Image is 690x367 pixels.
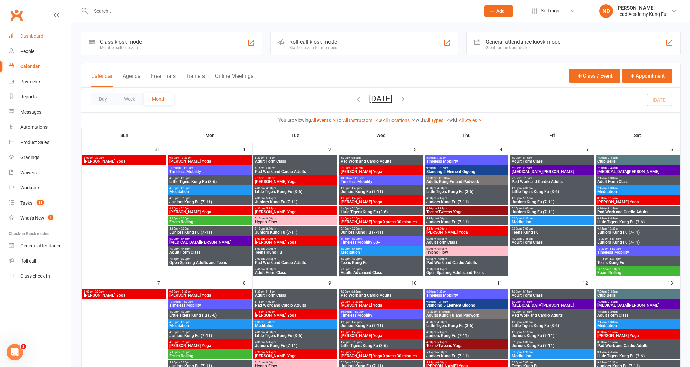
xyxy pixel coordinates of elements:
span: Pad Work and Cardio Adults [426,261,507,265]
span: [PERSON_NAME] Yoga Xpress 30 minutes [340,220,421,224]
span: - 7:00pm [265,247,276,250]
span: 6:00pm [169,237,250,240]
span: Hypno Flow [255,220,336,224]
span: 4:30pm [255,207,336,210]
span: Juniors Kung Fu (7-11) [255,200,336,204]
div: 10 [411,277,424,288]
span: 4:30pm [426,197,507,200]
span: Timeless Mobility 60+ [340,240,421,244]
span: 8:30am [597,207,678,210]
span: [MEDICAL_DATA][PERSON_NAME] [511,170,593,174]
span: Teens/Tweens Yoga [426,210,507,214]
div: Workouts [20,185,40,190]
span: [PERSON_NAME] Yoga [169,159,250,163]
span: 4:00pm [255,187,336,190]
span: - 6:00pm [179,227,190,230]
div: 3 [414,143,424,154]
th: Sun [82,128,167,143]
a: Payments [9,74,71,89]
a: Clubworx [8,7,25,24]
span: - 8:15pm [436,268,447,271]
span: 6:00pm [426,237,507,240]
div: Staff check-in for members [289,45,338,50]
span: - 5:15pm [265,197,276,200]
span: 7:00pm [255,257,336,261]
span: - 5:15pm [265,207,276,210]
span: Adult Form Class [511,159,593,163]
span: Hypno Flow [426,250,507,254]
button: Add [484,5,513,17]
span: 5:15pm [340,227,421,230]
span: - 5:15pm [436,207,447,210]
span: 5:30am [340,156,421,159]
span: - 8:30pm [179,257,190,261]
span: [PERSON_NAME] Yoga [426,230,507,234]
span: - 7:00pm [265,237,276,240]
span: 4:00pm [169,177,250,180]
span: Open Sparring Adults and Teens [426,271,507,275]
span: - 7:00pm [350,257,362,261]
span: - 9:15am [607,197,618,200]
span: 8:00am [84,156,165,159]
div: 5 [585,143,595,154]
span: Juniors Kung Fu (7-11) [511,210,593,214]
div: Gradings [20,155,39,160]
span: Pad Work and Cardio Adults [255,261,336,265]
span: Juniors Kung Fu (7-11) [511,200,593,204]
span: Adult Form Class [169,250,250,254]
div: Member self check-in [100,45,142,50]
span: - 6:00pm [436,217,447,220]
div: 2 [328,143,338,154]
span: - 9:30am [436,156,446,159]
span: - 11:30am [181,166,193,170]
input: Search... [89,6,476,16]
span: [MEDICAL_DATA][PERSON_NAME] [597,170,678,174]
span: Timeless Mobility [169,170,250,174]
span: - 9:15am [607,207,618,210]
span: 38 [37,200,44,205]
div: Reports [20,94,37,99]
span: - 6:15am [264,156,275,159]
span: 1 [21,344,26,349]
a: All Types [425,118,449,123]
div: 13 [668,277,680,288]
span: 7:30pm [426,268,507,271]
span: 7:00pm [340,268,421,271]
span: 10:30am [597,237,678,240]
span: - 10:15am [436,166,448,170]
span: Adults Kung Fu and Padwork [426,180,507,184]
span: 4:30pm [511,197,593,200]
span: - 4:30pm [522,187,533,190]
span: 6:15am [255,166,336,170]
span: - 8:30pm [265,268,276,271]
div: Roll call kiosk mode [289,39,338,45]
span: - 6:00pm [350,237,362,240]
a: Waivers [9,165,71,180]
span: 9:15am [597,217,678,220]
span: 12:15pm [597,268,678,271]
a: Automations [9,120,71,135]
span: [MEDICAL_DATA][PERSON_NAME] [169,240,250,244]
span: - 11:30am [608,247,621,250]
span: 7:00am [597,156,678,159]
span: - 8:00am [264,177,275,180]
span: 5:15pm [169,227,250,230]
div: Automations [20,124,48,130]
span: 6:45pm [426,257,507,261]
span: - 7:30pm [436,257,447,261]
button: [DATE] [369,94,393,103]
span: 4:30pm [169,207,250,210]
span: - 8:15am [521,177,532,180]
a: General attendance kiosk mode [9,238,71,253]
span: Foam Rolling [169,220,250,224]
button: Calendar [91,73,113,87]
a: All events [311,118,337,123]
button: Week [116,93,144,105]
span: 5:15pm [426,227,507,230]
span: - 12:15pm [608,257,621,261]
span: [PERSON_NAME] Yoga [340,200,421,204]
a: All Styles [459,118,483,123]
span: 10:30am [340,177,421,180]
span: 10:30am [597,247,678,250]
span: - 9:45am [607,217,618,220]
